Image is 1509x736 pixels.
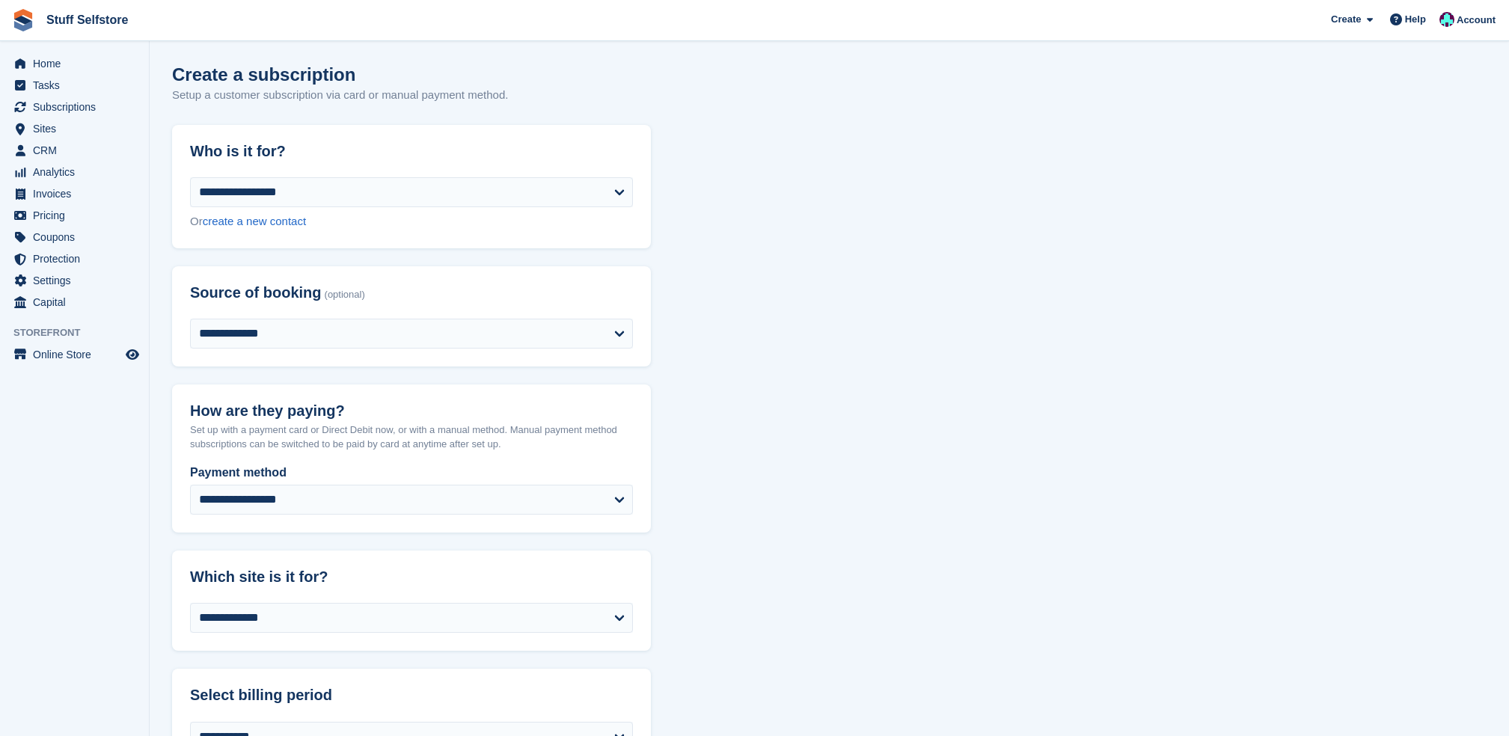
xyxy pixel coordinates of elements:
[7,270,141,291] a: menu
[33,53,123,74] span: Home
[7,53,141,74] a: menu
[7,75,141,96] a: menu
[33,75,123,96] span: Tasks
[190,568,633,586] h2: Which site is it for?
[7,292,141,313] a: menu
[33,183,123,204] span: Invoices
[33,270,123,291] span: Settings
[7,118,141,139] a: menu
[190,213,633,230] div: Or
[325,289,365,301] span: (optional)
[40,7,134,32] a: Stuff Selfstore
[7,183,141,204] a: menu
[33,292,123,313] span: Capital
[7,162,141,183] a: menu
[123,346,141,364] a: Preview store
[33,344,123,365] span: Online Store
[7,344,141,365] a: menu
[33,248,123,269] span: Protection
[190,284,322,301] span: Source of booking
[190,402,633,420] h2: How are they paying?
[190,464,633,482] label: Payment method
[33,227,123,248] span: Coupons
[7,96,141,117] a: menu
[203,215,306,227] a: create a new contact
[33,205,123,226] span: Pricing
[190,687,633,704] h2: Select billing period
[33,118,123,139] span: Sites
[1331,12,1361,27] span: Create
[7,227,141,248] a: menu
[190,143,633,160] h2: Who is it for?
[172,87,508,104] p: Setup a customer subscription via card or manual payment method.
[1439,12,1454,27] img: Simon Gardner
[172,64,355,85] h1: Create a subscription
[13,325,149,340] span: Storefront
[7,140,141,161] a: menu
[1405,12,1426,27] span: Help
[190,423,633,452] p: Set up with a payment card or Direct Debit now, or with a manual method. Manual payment method su...
[33,140,123,161] span: CRM
[12,9,34,31] img: stora-icon-8386f47178a22dfd0bd8f6a31ec36ba5ce8667c1dd55bd0f319d3a0aa187defe.svg
[33,162,123,183] span: Analytics
[33,96,123,117] span: Subscriptions
[1457,13,1496,28] span: Account
[7,205,141,226] a: menu
[7,248,141,269] a: menu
